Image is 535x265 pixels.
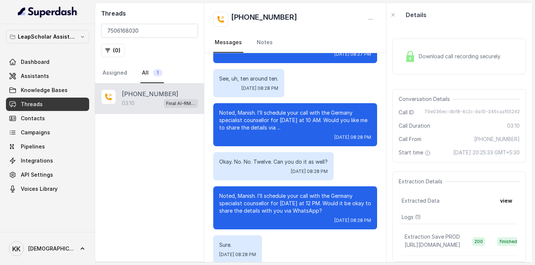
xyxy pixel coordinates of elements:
span: Extracted Data [402,197,440,205]
a: Messages [213,33,243,53]
span: Call ID [399,109,414,116]
span: [DATE] 08:28 PM [219,252,256,258]
text: KK [12,245,20,253]
span: Knowledge Bases [21,86,68,94]
a: Assistants [6,69,89,83]
p: Noted, Manish. I’ll schedule your call with the Germany specialist counsellor for [DATE] at 12 PM... [219,192,371,215]
span: 200 [472,237,485,246]
span: Integrations [21,157,53,164]
span: 03:10 [507,122,520,130]
p: LeapScholar Assistant [18,32,77,41]
a: All1 [140,63,164,83]
span: Pipelines [21,143,45,150]
span: [DATE] 08:28 PM [291,169,328,174]
button: view [496,194,517,207]
p: Final AI-RM - Exam Not Yet Decided [166,100,196,107]
nav: Tabs [213,33,377,53]
a: Notes [255,33,274,53]
span: Threads [21,101,43,108]
p: Extraction Save PROD [405,233,460,241]
a: Assigned [101,63,129,83]
span: Call Duration [399,122,430,130]
span: [PHONE_NUMBER] [474,135,520,143]
p: Logs ( 1 ) [402,213,517,221]
a: [DEMOGRAPHIC_DATA] [6,238,89,259]
span: [DATE] 08:27 PM [334,51,371,57]
span: Contacts [21,115,45,122]
span: [DEMOGRAPHIC_DATA] [28,245,74,252]
a: API Settings [6,168,89,181]
span: Campaigns [21,129,50,136]
p: [PHONE_NUMBER] [122,89,178,98]
img: Lock Icon [405,51,416,62]
p: Okay. No. No. Twelve. Can you do it as well? [219,158,328,166]
span: Voices Library [21,185,58,193]
a: Voices Library [6,182,89,196]
p: See, uh, ten around ten. [219,75,278,82]
span: [DATE] 08:28 PM [241,85,278,91]
a: Campaigns [6,126,89,139]
p: Details [406,10,427,19]
span: Extraction Details [399,178,445,185]
span: API Settings [21,171,53,179]
span: Start time [399,149,432,156]
span: Dashboard [21,58,49,66]
p: 03:10 [122,99,134,107]
h2: [PHONE_NUMBER] [231,12,297,27]
span: 79e036ec-dbf8-4c2c-9a10-346caaf55242 [424,109,520,116]
a: Pipelines [6,140,89,153]
span: Download call recording securely [419,53,503,60]
a: Contacts [6,112,89,125]
button: (0) [101,44,125,57]
button: LeapScholar Assistant [6,30,89,43]
span: [DATE] 08:28 PM [334,134,371,140]
a: Threads [6,98,89,111]
a: Knowledge Bases [6,84,89,97]
input: Search by Call ID or Phone Number [101,24,198,38]
span: Assistants [21,72,49,80]
span: Call From [399,135,421,143]
a: Dashboard [6,55,89,69]
p: Sure. [219,241,256,249]
span: 1 [153,69,162,76]
span: [URL][DOMAIN_NAME] [405,242,460,248]
h2: Threads [101,9,198,18]
img: light.svg [18,6,78,18]
p: Noted, Manish. I’ll schedule your call with the Germany specialist counsellor for [DATE] at 10 AM... [219,109,371,131]
span: finished [497,237,519,246]
span: [DATE] 08:28 PM [334,217,371,223]
nav: Tabs [101,63,198,83]
span: Conversation Details [399,95,453,103]
span: [DATE] 20:25:33 GMT+5:30 [453,149,520,156]
a: Integrations [6,154,89,167]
